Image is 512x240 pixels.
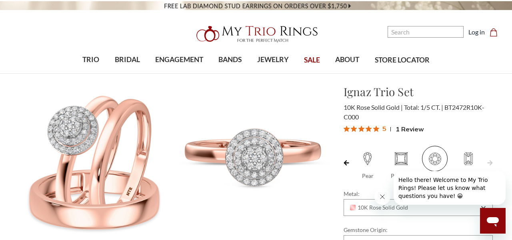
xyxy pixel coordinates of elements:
span: Round [422,146,448,171]
a: ENGAGEMENT [148,47,211,73]
button: Rated 5 out of 5 stars from 1 reviews. Jump to reviews. [344,123,424,135]
span: BRIDAL [115,54,140,65]
span: 10K Rose Solid Gold [344,103,403,111]
button: submenu toggle [175,73,183,74]
a: BANDS [211,47,249,73]
span: 1 Review [396,123,424,135]
div: Combobox [344,199,493,216]
img: Photo of Ignaz 1/5 ct tw. Lab Grown Diamond Round Cluster Trio Set 10K Rose [BT2472RE-C000] [175,84,330,239]
span: 5 [382,123,386,133]
a: Cart with 0 items [490,27,502,37]
a: JEWELRY [250,47,296,73]
span: STORE LOCATOR [375,55,430,65]
span: Princess [388,146,414,171]
button: submenu toggle [226,73,234,74]
iframe: Button to launch messaging window [480,208,506,234]
span: Pear [355,146,380,171]
span: BANDS [218,54,242,65]
button: submenu toggle [123,73,131,74]
span: SALE [304,55,320,65]
a: STORE LOCATOR [367,47,437,73]
button: submenu toggle [343,73,351,74]
span: 10K Rose Solid Gold [350,204,408,211]
a: TRIO [75,47,107,73]
h1: Ignaz Trio Set [344,83,493,100]
img: My Trio Rings [192,21,320,47]
label: Metal: [344,190,493,198]
a: Log in [468,27,485,37]
iframe: Message from company [394,171,506,205]
span: TRIO [82,54,99,65]
a: ABOUT [328,47,367,73]
span: JEWELRY [257,54,289,65]
svg: cart.cart_preview [490,28,498,36]
label: Gemstone Origin: [344,226,493,234]
button: submenu toggle [269,73,277,74]
span: ABOUT [335,54,359,65]
a: SALE [296,47,328,73]
span: Pear [362,172,374,179]
span: ENGAGEMENT [155,54,203,65]
span: Emerald [456,146,481,171]
span: Total: 1/5 CT. [404,103,443,111]
button: submenu toggle [87,73,95,74]
a: My Trio Rings [148,21,364,47]
input: Search and use arrows or TAB to navigate results [388,26,464,38]
a: BRIDAL [107,47,147,73]
iframe: Close message [374,189,390,205]
img: Photo of Ignaz 1/5 ct tw. Lab Grown Diamond Round Cluster Trio Set 10K Rose [BT2472R-C000] [20,84,174,239]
